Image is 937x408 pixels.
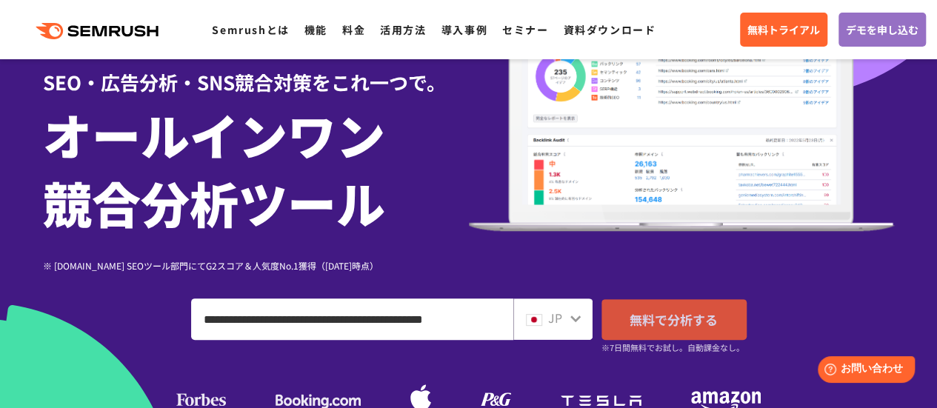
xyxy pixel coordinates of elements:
span: 無料で分析する [630,310,718,329]
a: セミナー [502,22,548,37]
a: 無料で分析する [601,299,747,340]
a: 資料ダウンロード [563,22,656,37]
a: デモを申し込む [838,13,926,47]
span: デモを申し込む [846,21,918,38]
div: ※ [DOMAIN_NAME] SEOツール部門にてG2スコア＆人気度No.1獲得（[DATE]時点） [43,258,469,272]
iframe: Help widget launcher [805,350,921,392]
a: Semrushとは [212,22,289,37]
a: 料金 [342,22,365,37]
a: 機能 [304,22,327,37]
span: JP [548,309,562,327]
a: 導入事例 [441,22,487,37]
small: ※7日間無料でお試し。自動課金なし。 [601,341,744,355]
div: SEO・広告分析・SNS競合対策をこれ一つで。 [43,45,469,96]
span: 無料トライアル [747,21,820,38]
a: 活用方法 [380,22,426,37]
input: ドメイン、キーワードまたはURLを入力してください [192,299,513,339]
h1: オールインワン 競合分析ツール [43,100,469,236]
a: 無料トライアル [740,13,827,47]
